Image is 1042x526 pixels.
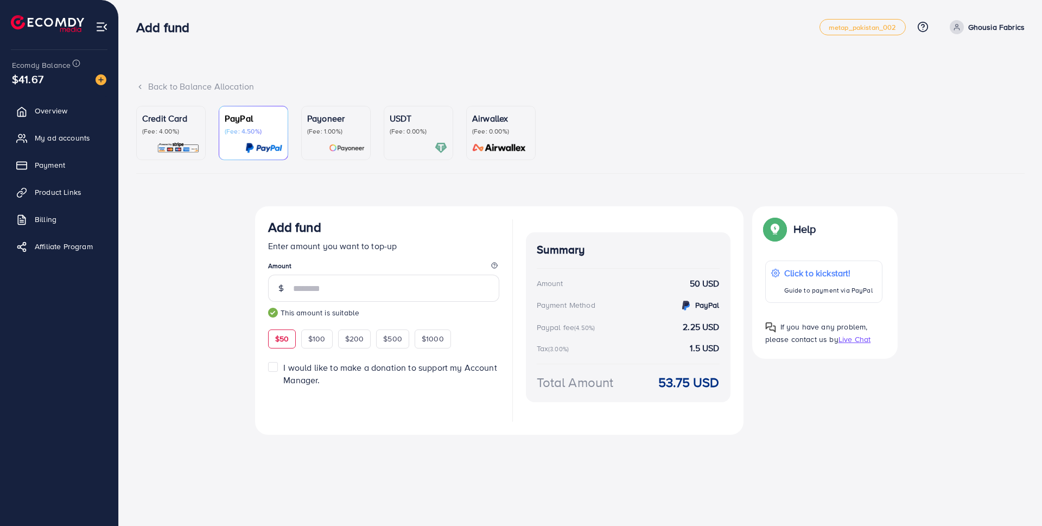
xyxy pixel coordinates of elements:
[574,324,595,332] small: (4.50%)
[793,223,816,236] p: Help
[35,105,67,116] span: Overview
[838,334,871,345] span: Live Chat
[8,154,110,176] a: Payment
[142,112,200,125] p: Credit Card
[537,300,595,310] div: Payment Method
[968,21,1025,34] p: Ghousia Fabrics
[390,112,447,125] p: USDT
[390,127,447,136] p: (Fee: 0.00%)
[12,71,43,87] span: $41.67
[690,342,719,354] strong: 1.5 USD
[8,181,110,203] a: Product Links
[245,142,282,154] img: card
[8,100,110,122] a: Overview
[784,267,873,280] p: Click to kickstart!
[136,20,198,35] h3: Add fund
[268,308,278,318] img: guide
[8,208,110,230] a: Billing
[307,112,365,125] p: Payoneer
[537,278,563,289] div: Amount
[690,277,720,290] strong: 50 USD
[469,142,530,154] img: card
[765,322,776,333] img: Popup guide
[35,241,93,252] span: Affiliate Program
[329,142,365,154] img: card
[435,142,447,154] img: card
[35,187,81,198] span: Product Links
[157,142,200,154] img: card
[996,477,1034,518] iframe: Chat
[35,132,90,143] span: My ad accounts
[308,333,326,344] span: $100
[225,127,282,136] p: (Fee: 4.50%)
[819,19,906,35] a: metap_pakistan_002
[537,343,573,354] div: Tax
[829,24,897,31] span: metap_pakistan_002
[537,243,720,257] h4: Summary
[658,373,719,392] strong: 53.75 USD
[784,284,873,297] p: Guide to payment via PayPal
[268,261,499,275] legend: Amount
[96,21,108,33] img: menu
[268,219,321,235] h3: Add fund
[142,127,200,136] p: (Fee: 4.00%)
[472,127,530,136] p: (Fee: 0.00%)
[765,219,785,239] img: Popup guide
[537,322,599,333] div: Paypal fee
[225,112,282,125] p: PayPal
[391,400,499,419] iframe: PayPal
[345,333,364,344] span: $200
[136,80,1025,93] div: Back to Balance Allocation
[275,333,289,344] span: $50
[12,60,71,71] span: Ecomdy Balance
[679,299,692,312] img: credit
[307,127,365,136] p: (Fee: 1.00%)
[35,160,65,170] span: Payment
[283,362,497,386] span: I would like to make a donation to support my Account Manager.
[765,321,868,345] span: If you have any problem, please contact us by
[11,15,84,32] img: logo
[35,214,56,225] span: Billing
[268,307,499,318] small: This amount is suitable
[383,333,402,344] span: $500
[8,236,110,257] a: Affiliate Program
[683,321,719,333] strong: 2.25 USD
[268,239,499,252] p: Enter amount you want to top-up
[422,333,444,344] span: $1000
[548,345,569,353] small: (3.00%)
[695,300,720,310] strong: PayPal
[96,74,106,85] img: image
[472,112,530,125] p: Airwallex
[945,20,1025,34] a: Ghousia Fabrics
[537,373,614,392] div: Total Amount
[8,127,110,149] a: My ad accounts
